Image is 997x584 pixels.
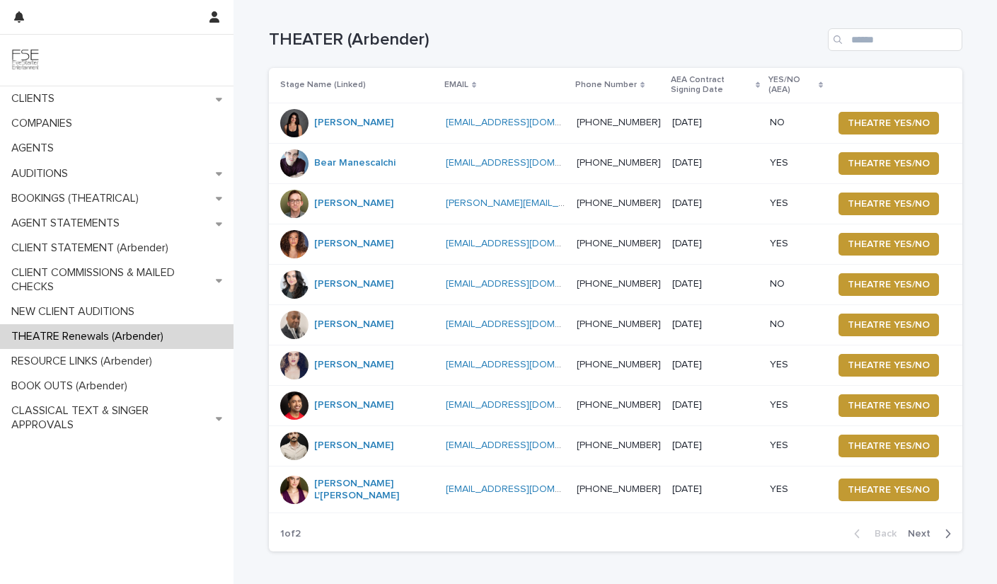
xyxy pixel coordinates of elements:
p: NO [770,278,822,290]
a: [EMAIL_ADDRESS][DOMAIN_NAME] [446,279,606,289]
a: [PHONE_NUMBER] [577,400,661,410]
p: AUDITIONS [6,167,79,181]
button: THEATRE YES/NO [838,233,939,256]
a: [EMAIL_ADDRESS][DOMAIN_NAME] [446,118,606,127]
p: [DATE] [672,238,759,250]
span: THEATRE YES/NO [848,156,930,171]
button: THEATRE YES/NO [838,112,939,134]
p: NEW CLIENT AUDITIONS [6,305,146,319]
span: THEATRE YES/NO [848,197,930,211]
a: [PERSON_NAME][EMAIL_ADDRESS][PERSON_NAME][DOMAIN_NAME] [446,198,760,208]
p: Phone Number [575,77,637,93]
button: THEATRE YES/NO [838,479,939,501]
p: AEA Contract Signing Date [671,72,752,98]
a: [PHONE_NUMBER] [577,319,661,329]
a: [EMAIL_ADDRESS][DOMAIN_NAME] [446,158,606,168]
tr: [PERSON_NAME] L'[PERSON_NAME] [EMAIL_ADDRESS][DOMAIN_NAME] [PHONE_NUMBER] [DATE]YESTHEATRE YES/NO [269,466,962,513]
span: THEATRE YES/NO [848,318,930,332]
a: [PHONE_NUMBER] [577,198,661,208]
p: [DATE] [672,440,759,452]
a: [PERSON_NAME] [314,440,393,452]
a: [PHONE_NUMBER] [577,239,661,248]
p: BOOKINGS (THEATRICAL) [6,192,150,205]
p: YES [770,399,822,411]
a: [PERSON_NAME] [314,238,393,250]
span: THEATRE YES/NO [848,439,930,453]
p: EMAIL [444,77,468,93]
p: NO [770,117,822,129]
a: [EMAIL_ADDRESS][DOMAIN_NAME] [446,239,606,248]
a: [PHONE_NUMBER] [577,440,661,450]
a: [PERSON_NAME] [314,197,393,210]
span: THEATRE YES/NO [848,358,930,372]
a: [EMAIL_ADDRESS][DOMAIN_NAME] [446,484,606,494]
a: [PHONE_NUMBER] [577,484,661,494]
input: Search [828,28,962,51]
a: [PERSON_NAME] [314,117,393,129]
button: THEATRE YES/NO [838,314,939,336]
tr: [PERSON_NAME] [PERSON_NAME][EMAIL_ADDRESS][PERSON_NAME][DOMAIN_NAME] [PHONE_NUMBER] [DATE]YESTHEA... [269,183,962,224]
tr: [PERSON_NAME] [EMAIL_ADDRESS][DOMAIN_NAME] [PHONE_NUMBER] [DATE]YESTHEATRE YES/NO [269,345,962,385]
a: [PERSON_NAME] [314,359,393,371]
p: [DATE] [672,399,759,411]
a: [PHONE_NUMBER] [577,158,661,168]
span: Next [908,529,939,539]
span: THEATRE YES/NO [848,277,930,292]
p: THEATRE Renewals (Arbender) [6,330,175,343]
tr: [PERSON_NAME] [EMAIL_ADDRESS][DOMAIN_NAME] [PHONE_NUMBER] [DATE]NOTHEATRE YES/NO [269,304,962,345]
p: YES [770,359,822,371]
a: [PHONE_NUMBER] [577,279,661,289]
a: [EMAIL_ADDRESS][DOMAIN_NAME] [446,319,606,329]
button: THEATRE YES/NO [838,273,939,296]
a: [PHONE_NUMBER] [577,118,661,127]
p: [DATE] [672,197,759,210]
tr: [PERSON_NAME] [EMAIL_ADDRESS][DOMAIN_NAME] [PHONE_NUMBER] [DATE]YESTHEATRE YES/NO [269,224,962,264]
h1: THEATER (Arbender) [269,30,822,50]
p: CLIENTS [6,92,66,105]
button: THEATRE YES/NO [838,152,939,175]
span: THEATRE YES/NO [848,237,930,251]
p: YES [770,440,822,452]
p: NO [770,319,822,331]
p: BOOK OUTS (Arbender) [6,379,139,393]
p: COMPANIES [6,117,83,130]
span: THEATRE YES/NO [848,399,930,413]
a: [EMAIL_ADDRESS][DOMAIN_NAME] [446,360,606,370]
button: THEATRE YES/NO [838,354,939,377]
tr: [PERSON_NAME] [EMAIL_ADDRESS][DOMAIN_NAME] [PHONE_NUMBER] [DATE]NOTHEATRE YES/NO [269,264,962,304]
tr: [PERSON_NAME] [EMAIL_ADDRESS][DOMAIN_NAME] [PHONE_NUMBER] [DATE]YESTHEATRE YES/NO [269,425,962,466]
p: RESOURCE LINKS (Arbender) [6,355,163,368]
p: CLASSICAL TEXT & SINGER APPROVALS [6,404,216,431]
p: [DATE] [672,117,759,129]
p: 1 of 2 [269,517,312,551]
p: YES/NO (AEA) [768,72,815,98]
img: 9JgRvJ3ETPGCJDhvPVA5 [11,46,40,74]
p: [DATE] [672,359,759,371]
span: Back [866,529,897,539]
p: [DATE] [672,157,759,169]
span: THEATRE YES/NO [848,483,930,497]
p: YES [770,157,822,169]
a: [PHONE_NUMBER] [577,360,661,370]
p: CLIENT STATEMENT (Arbender) [6,241,180,255]
tr: [PERSON_NAME] [EMAIL_ADDRESS][DOMAIN_NAME] [PHONE_NUMBER] [DATE]NOTHEATRE YES/NO [269,103,962,143]
a: [PERSON_NAME] [314,278,393,290]
a: Bear Manescalchi [314,157,396,169]
p: AGENTS [6,142,65,155]
tr: [PERSON_NAME] [EMAIL_ADDRESS][DOMAIN_NAME] [PHONE_NUMBER] [DATE]YESTHEATRE YES/NO [269,385,962,425]
span: THEATRE YES/NO [848,116,930,130]
p: YES [770,483,822,496]
button: Next [902,527,962,540]
a: [PERSON_NAME] [314,399,393,411]
a: [EMAIL_ADDRESS][DOMAIN_NAME] [446,400,606,410]
p: [DATE] [672,483,759,496]
button: THEATRE YES/NO [838,435,939,457]
tr: Bear Manescalchi [EMAIL_ADDRESS][DOMAIN_NAME] [PHONE_NUMBER] [DATE]YESTHEATRE YES/NO [269,143,962,183]
button: THEATRE YES/NO [838,394,939,417]
p: YES [770,238,822,250]
p: YES [770,197,822,210]
a: [PERSON_NAME] [314,319,393,331]
a: [EMAIL_ADDRESS][DOMAIN_NAME] [446,440,606,450]
p: Stage Name (Linked) [280,77,366,93]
